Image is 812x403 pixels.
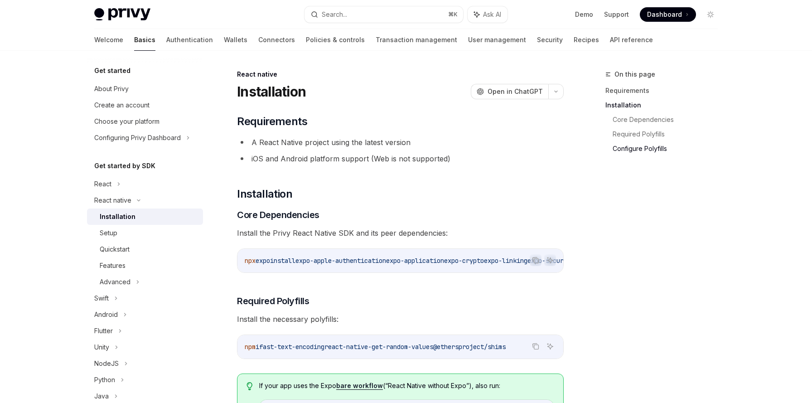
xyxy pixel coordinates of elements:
[94,374,115,385] div: Python
[94,293,109,304] div: Swift
[100,211,135,222] div: Installation
[530,254,541,266] button: Copy the contents from the code block
[87,97,203,113] a: Create an account
[100,277,130,287] div: Advanced
[468,29,526,51] a: User management
[237,152,564,165] li: iOS and Android platform support (Web is not supported)
[444,257,484,265] span: expo-crypto
[87,257,203,274] a: Features
[87,81,203,97] a: About Privy
[614,69,655,80] span: On this page
[270,257,295,265] span: install
[237,227,564,239] span: Install the Privy React Native SDK and its peer dependencies:
[468,6,507,23] button: Ask AI
[613,112,725,127] a: Core Dependencies
[245,257,256,265] span: npx
[575,10,593,19] a: Demo
[237,83,306,100] h1: Installation
[386,257,444,265] span: expo-application
[100,228,117,238] div: Setup
[134,29,155,51] a: Basics
[484,257,527,265] span: expo-linking
[256,257,270,265] span: expo
[237,313,564,325] span: Install the necessary polyfills:
[94,342,109,353] div: Unity
[87,241,203,257] a: Quickstart
[295,257,386,265] span: expo-apple-authentication
[94,391,109,402] div: Java
[336,382,383,390] a: bare workflow
[604,10,629,19] a: Support
[322,9,347,20] div: Search...
[94,325,113,336] div: Flutter
[259,343,324,351] span: fast-text-encoding
[613,141,725,156] a: Configure Polyfills
[306,29,365,51] a: Policies & controls
[94,29,123,51] a: Welcome
[94,116,159,127] div: Choose your platform
[610,29,653,51] a: API reference
[87,209,203,225] a: Installation
[324,343,433,351] span: react-native-get-random-values
[605,83,725,98] a: Requirements
[94,8,150,21] img: light logo
[94,160,155,171] h5: Get started by SDK
[258,29,295,51] a: Connectors
[237,114,307,129] span: Requirements
[471,84,548,99] button: Open in ChatGPT
[94,179,111,189] div: React
[703,7,718,22] button: Toggle dark mode
[237,136,564,149] li: A React Native project using the latest version
[527,257,589,265] span: expo-secure-store
[245,343,256,351] span: npm
[94,83,129,94] div: About Privy
[640,7,696,22] a: Dashboard
[304,6,463,23] button: Search...⌘K
[94,195,131,206] div: React native
[224,29,247,51] a: Wallets
[87,225,203,241] a: Setup
[94,132,181,143] div: Configuring Privy Dashboard
[530,340,541,352] button: Copy the contents from the code block
[483,10,501,19] span: Ask AI
[237,70,564,79] div: React native
[376,29,457,51] a: Transaction management
[237,187,292,201] span: Installation
[647,10,682,19] span: Dashboard
[87,113,203,130] a: Choose your platform
[94,309,118,320] div: Android
[237,295,309,307] span: Required Polyfills
[246,382,253,390] svg: Tip
[613,127,725,141] a: Required Polyfills
[574,29,599,51] a: Recipes
[100,244,130,255] div: Quickstart
[433,343,506,351] span: @ethersproject/shims
[259,381,554,390] span: If your app uses the Expo (“React Native without Expo”), also run:
[544,340,556,352] button: Ask AI
[488,87,543,96] span: Open in ChatGPT
[94,65,130,76] h5: Get started
[94,358,119,369] div: NodeJS
[237,209,319,221] span: Core Dependencies
[100,260,126,271] div: Features
[166,29,213,51] a: Authentication
[256,343,259,351] span: i
[94,100,150,111] div: Create an account
[537,29,563,51] a: Security
[605,98,725,112] a: Installation
[448,11,458,18] span: ⌘ K
[544,254,556,266] button: Ask AI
